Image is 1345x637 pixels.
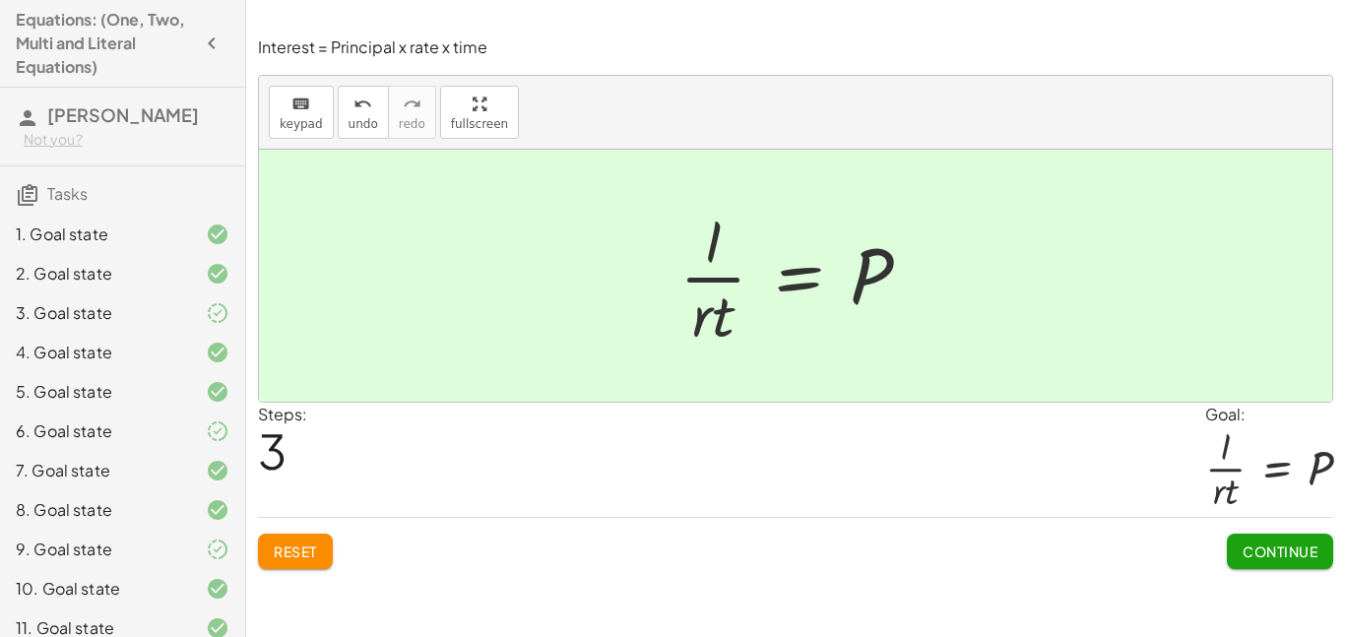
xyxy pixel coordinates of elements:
label: Steps: [258,404,307,424]
i: Task finished and correct. [206,577,229,601]
button: redoredo [388,86,436,139]
i: Task finished and part of it marked as correct. [206,538,229,561]
span: keypad [280,117,323,131]
p: Interest = Principal x rate x time [258,36,1333,59]
div: 9. Goal state [16,538,174,561]
div: 1. Goal state [16,223,174,246]
i: undo [353,93,372,116]
i: Task finished and part of it marked as correct. [206,301,229,325]
button: keyboardkeypad [269,86,334,139]
div: 2. Goal state [16,262,174,286]
div: Not you? [24,130,229,150]
i: redo [403,93,421,116]
div: 3. Goal state [16,301,174,325]
i: Task finished and correct. [206,498,229,522]
span: undo [349,117,378,131]
i: Task finished and correct. [206,459,229,482]
span: Tasks [47,183,88,204]
div: 5. Goal state [16,380,174,404]
span: redo [399,117,425,131]
div: 8. Goal state [16,498,174,522]
i: Task finished and correct. [206,223,229,246]
span: 3 [258,420,287,480]
i: keyboard [291,93,310,116]
div: Goal: [1205,403,1333,426]
span: Reset [274,542,317,560]
button: fullscreen [440,86,519,139]
i: Task finished and correct. [206,262,229,286]
div: 6. Goal state [16,419,174,443]
button: undoundo [338,86,389,139]
button: Continue [1227,534,1333,569]
div: 10. Goal state [16,577,174,601]
span: Continue [1243,542,1317,560]
i: Task finished and correct. [206,341,229,364]
div: 7. Goal state [16,459,174,482]
i: Task finished and correct. [206,380,229,404]
i: Task finished and part of it marked as correct. [206,419,229,443]
div: 4. Goal state [16,341,174,364]
span: [PERSON_NAME] [47,103,199,126]
button: Reset [258,534,333,569]
h4: Equations: (One, Two, Multi and Literal Equations) [16,8,194,79]
span: fullscreen [451,117,508,131]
